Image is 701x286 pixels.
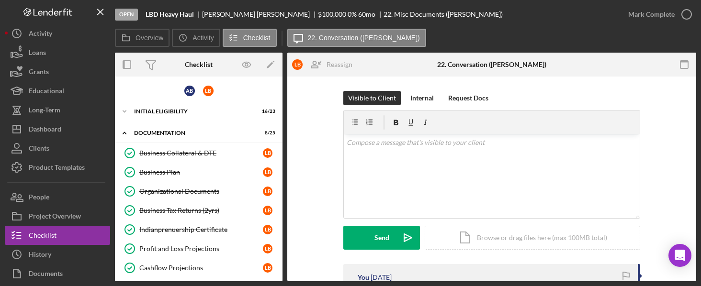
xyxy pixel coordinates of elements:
div: L B [203,86,214,96]
div: Business Collateral & DTE [139,149,263,157]
div: Project Overview [29,207,81,228]
div: 16 / 23 [258,109,275,114]
div: L B [263,225,272,234]
a: Organizational DocumentsLB [120,182,278,201]
label: Overview [136,34,163,42]
div: L B [263,148,272,158]
div: Internal [410,91,434,105]
div: Business Plan [139,168,263,176]
button: Checklist [223,29,277,47]
div: Request Docs [448,91,488,105]
a: Business Collateral & DTELB [120,143,278,163]
b: LBD Heavy Haul [146,11,194,18]
button: History [5,245,110,264]
div: Open [115,9,138,21]
div: Business Tax Returns (2yrs) [139,207,263,214]
div: Checklist [185,61,213,68]
a: Cashflow ProjectionsLB [120,258,278,277]
div: Mark Complete [628,5,675,24]
span: $100,000 [318,10,346,18]
button: People [5,187,110,207]
button: 22. Conversation ([PERSON_NAME]) [287,29,426,47]
button: Grants [5,62,110,81]
div: L B [263,263,272,273]
button: Long-Term [5,100,110,120]
button: Documents [5,264,110,283]
button: Dashboard [5,120,110,139]
div: L B [263,206,272,215]
button: LBReassign [287,55,362,74]
label: 22. Conversation ([PERSON_NAME]) [308,34,420,42]
div: L B [263,244,272,253]
div: Dashboard [29,120,61,141]
div: People [29,187,49,209]
button: Project Overview [5,207,110,226]
button: Loans [5,43,110,62]
button: Activity [172,29,220,47]
div: Educational [29,81,64,103]
div: 0 % [348,11,357,18]
button: Clients [5,139,110,158]
div: L B [263,187,272,196]
button: Activity [5,24,110,43]
div: Initial Eligibility [134,109,251,114]
div: Reassign [327,55,352,74]
div: Documentation [134,130,251,136]
div: Grants [29,62,49,84]
button: Visible to Client [343,91,401,105]
button: Internal [406,91,439,105]
a: Indianprenuership CertificateLB [120,220,278,239]
div: Long-Term [29,100,60,122]
div: A B [184,86,195,96]
div: Cashflow Projections [139,264,263,272]
div: Organizational Documents [139,187,263,195]
button: Send [343,226,420,250]
div: Send [374,226,389,250]
button: Request Docs [443,91,493,105]
div: Open Intercom Messenger [668,244,691,267]
div: L B [263,167,272,177]
button: Mark Complete [619,5,696,24]
div: Product Templates [29,158,85,179]
div: Visible to Client [348,91,396,105]
div: You [358,274,369,281]
a: Business PlanLB [120,163,278,182]
div: Checklist [29,226,57,247]
div: 22. Conversation ([PERSON_NAME]) [437,61,546,68]
div: L B [292,59,303,70]
a: Profit and Loss ProjectionsLB [120,239,278,258]
button: Educational [5,81,110,100]
div: 8 / 25 [258,130,275,136]
div: 22. Misc Documents ([PERSON_NAME]) [384,11,503,18]
div: Loans [29,43,46,65]
button: Product Templates [5,158,110,177]
button: Checklist [5,226,110,245]
div: [PERSON_NAME] [PERSON_NAME] [202,11,318,18]
label: Checklist [243,34,271,42]
button: Overview [115,29,170,47]
label: Activity [192,34,214,42]
div: Clients [29,139,49,160]
div: Documents [29,264,63,286]
div: Indianprenuership Certificate [139,226,263,233]
time: 2025-02-12 18:03 [371,274,392,281]
a: Business Tax Returns (2yrs)LB [120,201,278,220]
div: 60 mo [358,11,375,18]
div: Profit and Loss Projections [139,245,263,253]
div: History [29,245,51,266]
div: Activity [29,24,52,45]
